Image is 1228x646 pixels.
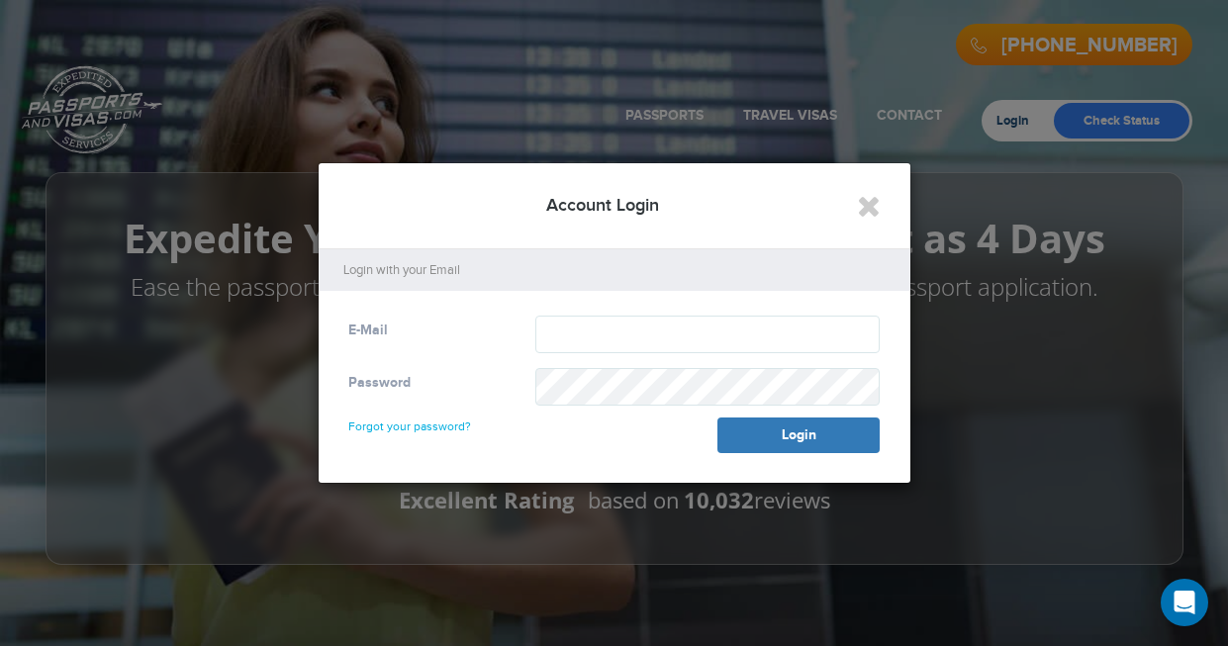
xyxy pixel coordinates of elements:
a: Forgot your password? [348,402,471,433]
button: Login [717,417,880,453]
label: Password [348,373,411,393]
div: Open Intercom Messenger [1161,579,1208,626]
span: Account Login [546,195,659,216]
label: E-Mail [348,321,388,340]
p: Login with your Email [343,261,896,280]
button: Close [857,191,881,223]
